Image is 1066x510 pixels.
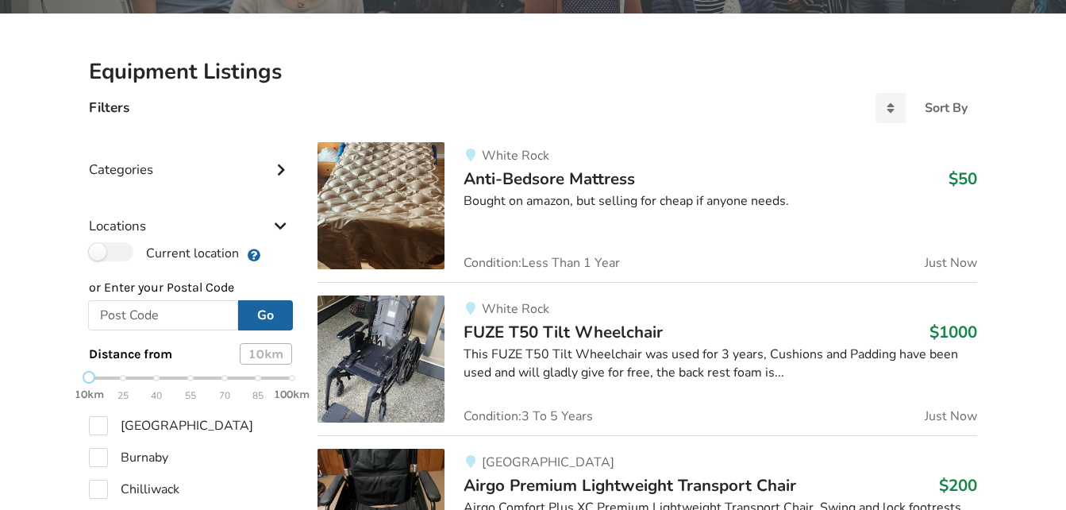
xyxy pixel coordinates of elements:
h4: Filters [89,99,129,117]
a: mobility-fuze t50 tilt wheelchairWhite RockFUZE T50 Tilt Wheelchair$1000This FUZE T50 Tilt Wheelc... [317,282,977,435]
label: Burnaby [89,448,168,467]
span: 25 [117,387,129,405]
span: Just Now [925,257,977,269]
div: Locations [89,186,292,242]
span: 85 [252,387,264,405]
span: White Rock [482,300,549,318]
h3: $1000 [929,322,977,342]
button: Go [238,300,293,330]
div: Categories [89,129,292,186]
p: or Enter your Postal Code [89,279,292,297]
strong: 10km [75,388,104,401]
div: 10 km [240,343,292,365]
span: [GEOGRAPHIC_DATA] [482,454,614,471]
h2: Equipment Listings [89,58,977,86]
strong: 100km [274,388,310,401]
span: 40 [151,387,162,405]
div: Sort By [925,102,968,114]
input: Post Code [88,300,238,330]
span: Condition: Less Than 1 Year [464,257,620,269]
h3: $200 [939,475,977,496]
div: This FUZE T50 Tilt Wheelchair was used for 3 years, Cushions and Padding have been used and will ... [464,346,977,382]
label: Current location [89,242,239,263]
label: Chilliwack [89,480,179,499]
div: Bought on amazon, but selling for cheap if anyone needs. [464,192,977,211]
span: Condition: 3 To 5 Years [464,410,593,423]
span: Just Now [925,410,977,423]
span: White Rock [482,147,549,164]
span: 70 [219,387,230,405]
span: Anti-Bedsore Mattress [464,168,635,190]
h3: $50 [949,168,977,189]
img: mobility-fuze t50 tilt wheelchair [317,296,444,423]
label: [GEOGRAPHIC_DATA] [89,416,253,435]
img: bedroom equipment-anti-bedsore mattress [317,142,444,269]
a: bedroom equipment-anti-bedsore mattressWhite RockAnti-Bedsore Mattress$50Bought on amazon, but se... [317,142,977,282]
span: Airgo Premium Lightweight Transport Chair [464,474,796,496]
span: 55 [185,387,196,405]
span: FUZE T50 Tilt Wheelchair [464,321,663,343]
span: Distance from [89,346,172,361]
